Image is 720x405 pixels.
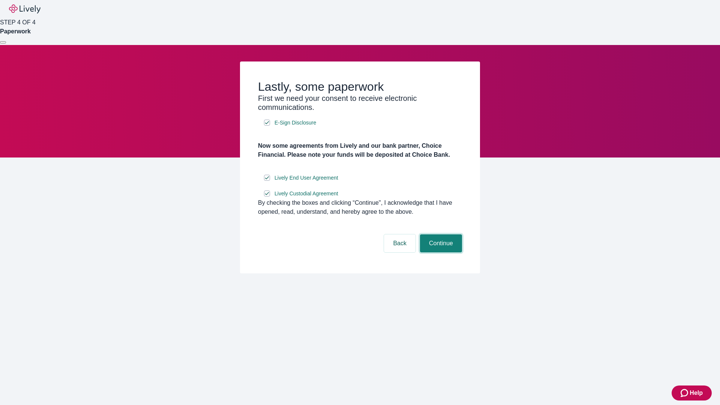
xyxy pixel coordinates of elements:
a: e-sign disclosure document [273,173,340,183]
h2: Lastly, some paperwork [258,79,462,94]
span: Lively End User Agreement [274,174,338,182]
div: By checking the boxes and clicking “Continue", I acknowledge that I have opened, read, understand... [258,198,462,216]
button: Back [384,234,415,252]
h3: First we need your consent to receive electronic communications. [258,94,462,112]
span: Help [690,388,703,397]
button: Continue [420,234,462,252]
span: Lively Custodial Agreement [274,190,338,198]
a: e-sign disclosure document [273,118,318,127]
button: Zendesk support iconHelp [672,385,712,400]
h4: Now some agreements from Lively and our bank partner, Choice Financial. Please note your funds wi... [258,141,462,159]
svg: Zendesk support icon [681,388,690,397]
a: e-sign disclosure document [273,189,340,198]
span: E-Sign Disclosure [274,119,316,127]
img: Lively [9,4,40,13]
